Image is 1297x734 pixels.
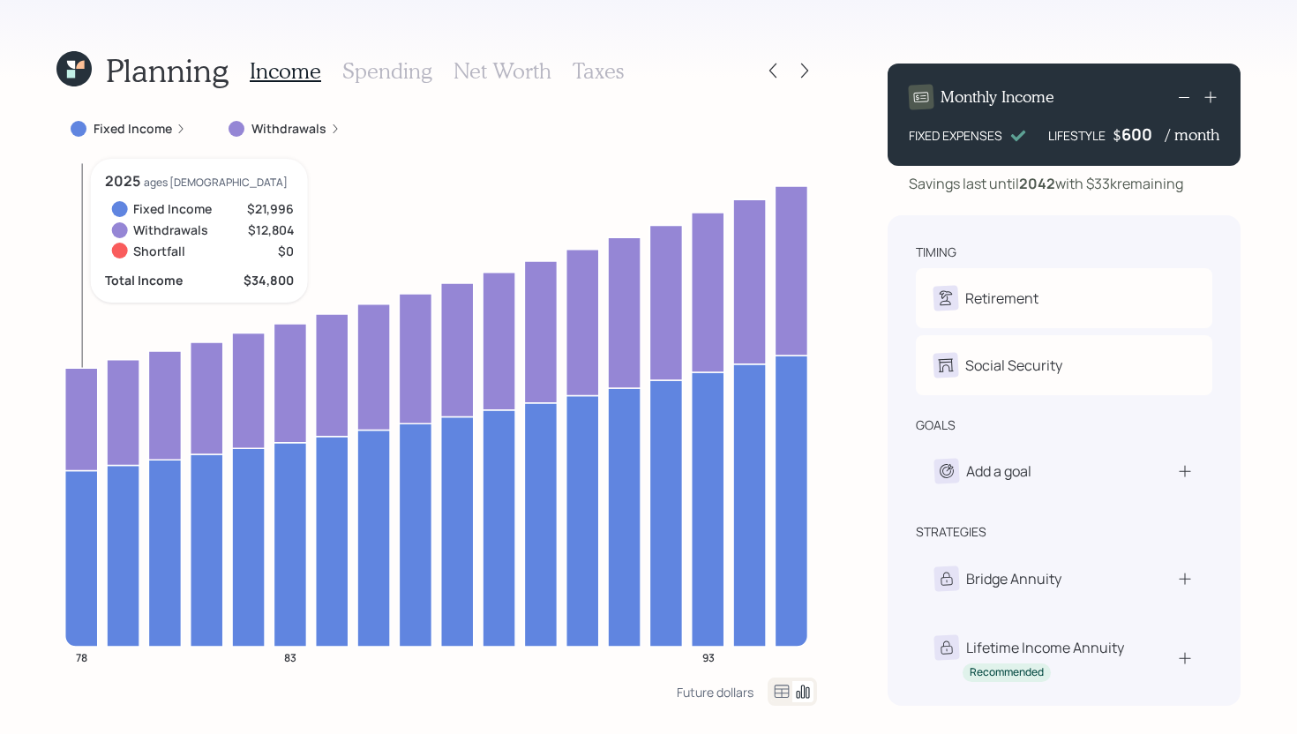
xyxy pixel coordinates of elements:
[1019,174,1055,193] b: 2042
[573,58,624,84] h3: Taxes
[916,243,956,261] div: timing
[966,568,1061,589] div: Bridge Annuity
[970,665,1044,680] div: Recommended
[909,173,1183,194] div: Savings last until with $33k remaining
[1166,125,1219,145] h4: / month
[965,288,1038,309] div: Retirement
[702,649,715,664] tspan: 93
[909,126,1002,145] div: FIXED EXPENSES
[251,120,326,138] label: Withdrawals
[284,649,296,664] tspan: 83
[94,120,172,138] label: Fixed Income
[941,87,1054,107] h4: Monthly Income
[76,649,87,664] tspan: 78
[106,51,229,89] h1: Planning
[1048,126,1106,145] div: LIFESTYLE
[454,58,551,84] h3: Net Worth
[1113,125,1121,145] h4: $
[916,523,986,541] div: strategies
[966,461,1031,482] div: Add a goal
[677,684,753,700] div: Future dollars
[1121,124,1166,145] div: 600
[250,58,321,84] h3: Income
[965,355,1062,376] div: Social Security
[916,416,956,434] div: goals
[342,58,432,84] h3: Spending
[966,637,1124,658] div: Lifetime Income Annuity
